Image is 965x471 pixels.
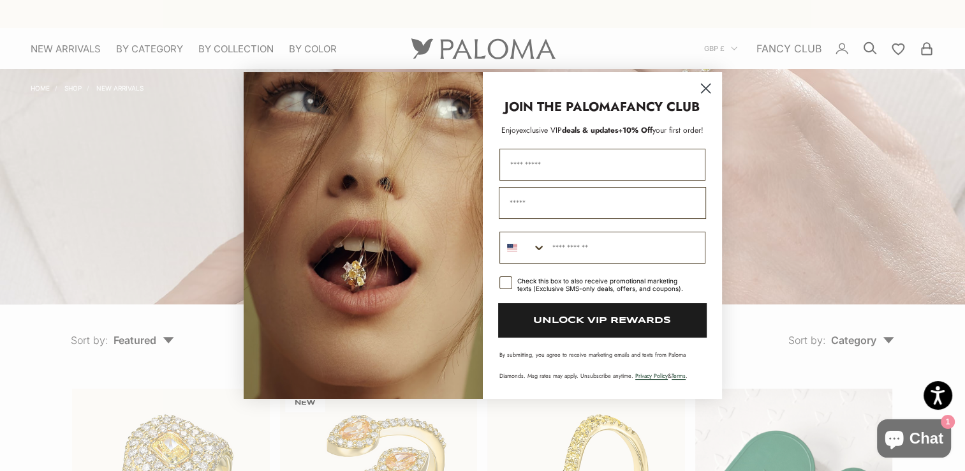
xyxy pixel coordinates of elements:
a: Terms [672,371,686,380]
input: Phone Number [546,232,705,263]
input: First Name [499,149,705,181]
span: deals & updates [519,124,618,136]
span: 10% Off [622,124,652,136]
p: By submitting, you agree to receive marketing emails and texts from Paloma Diamonds. Msg rates ma... [499,350,705,380]
span: + your first order! [618,124,703,136]
button: Search Countries [500,232,546,263]
img: Loading... [244,72,483,399]
span: exclusive VIP [519,124,562,136]
img: United States [507,243,517,253]
span: Enjoy [501,124,519,136]
span: & . [635,371,688,380]
strong: JOIN THE PALOMA [505,98,620,116]
button: Close dialog [695,77,717,100]
input: Email [499,187,706,219]
strong: FANCY CLUB [620,98,700,116]
div: Check this box to also receive promotional marketing texts (Exclusive SMS-only deals, offers, and... [517,277,690,292]
button: UNLOCK VIP REWARDS [498,303,707,338]
a: Privacy Policy [635,371,668,380]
